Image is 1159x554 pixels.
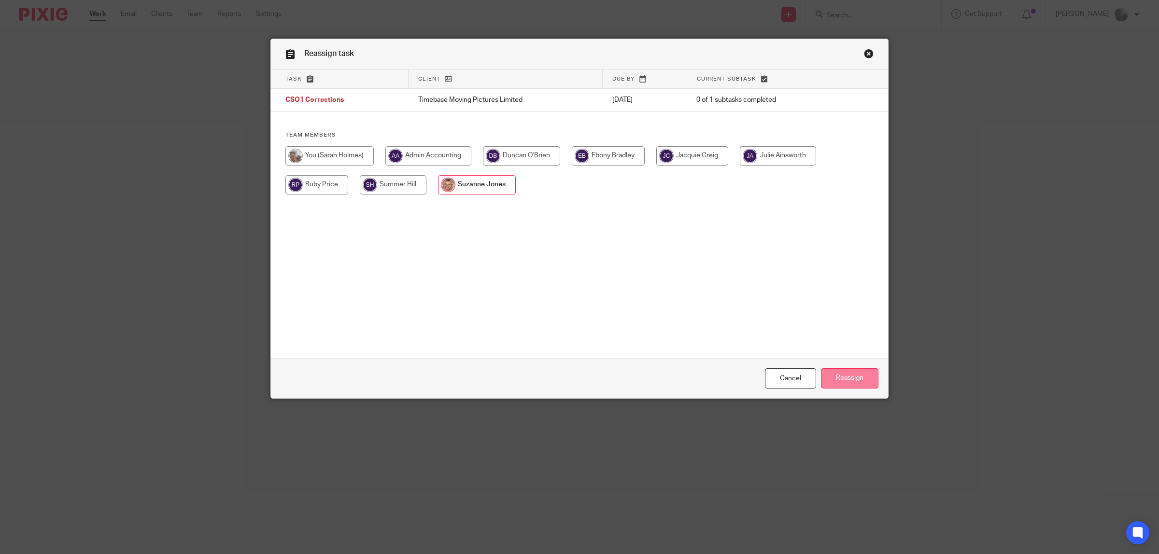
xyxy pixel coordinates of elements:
input: Reassign [821,368,878,389]
span: Client [418,76,440,82]
h4: Team members [285,131,874,139]
span: Current subtask [697,76,756,82]
span: Reassign task [304,50,354,57]
p: [DATE] [612,95,677,105]
span: CSO1 Corrections [285,97,344,104]
span: Task [285,76,302,82]
span: Due by [612,76,635,82]
p: Timebase Moving Pictures Limited [418,95,593,105]
td: 0 of 1 subtasks completed [687,89,842,112]
a: Close this dialog window [765,368,816,389]
a: Close this dialog window [864,49,874,62]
